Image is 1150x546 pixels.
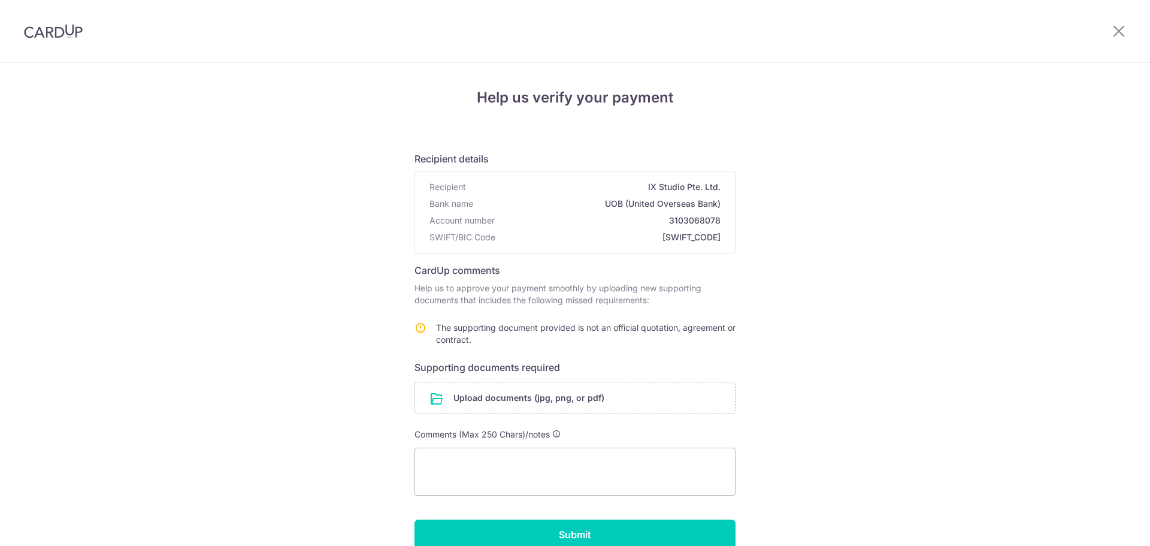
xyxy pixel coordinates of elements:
[500,215,721,227] span: 3103068078
[414,429,550,439] span: Comments (Max 250 Chars)/notes
[436,322,736,345] span: The supporting document provided is not an official quotation, agreement or contract.
[414,87,736,108] h4: Help us verify your payment
[24,24,83,38] img: CardUp
[429,181,466,193] span: Recipient
[414,282,736,306] p: Help us to approve your payment smoothly by uploading new supporting documents that includes the ...
[478,198,721,210] span: UOB (United Overseas Bank)
[471,181,721,193] span: IX Studio Pte. Ltd.
[500,231,721,243] span: [SWIFT_CODE]
[414,382,736,414] div: Upload documents (jpg, png, or pdf)
[414,263,736,277] h6: CardUp comments
[414,152,736,166] h6: Recipient details
[429,215,495,227] span: Account number
[1073,510,1138,540] iframe: Opens a widget where you can find more information
[429,198,473,210] span: Bank name
[429,231,495,243] span: SWIFT/BIC Code
[414,360,736,375] h6: Supporting documents required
